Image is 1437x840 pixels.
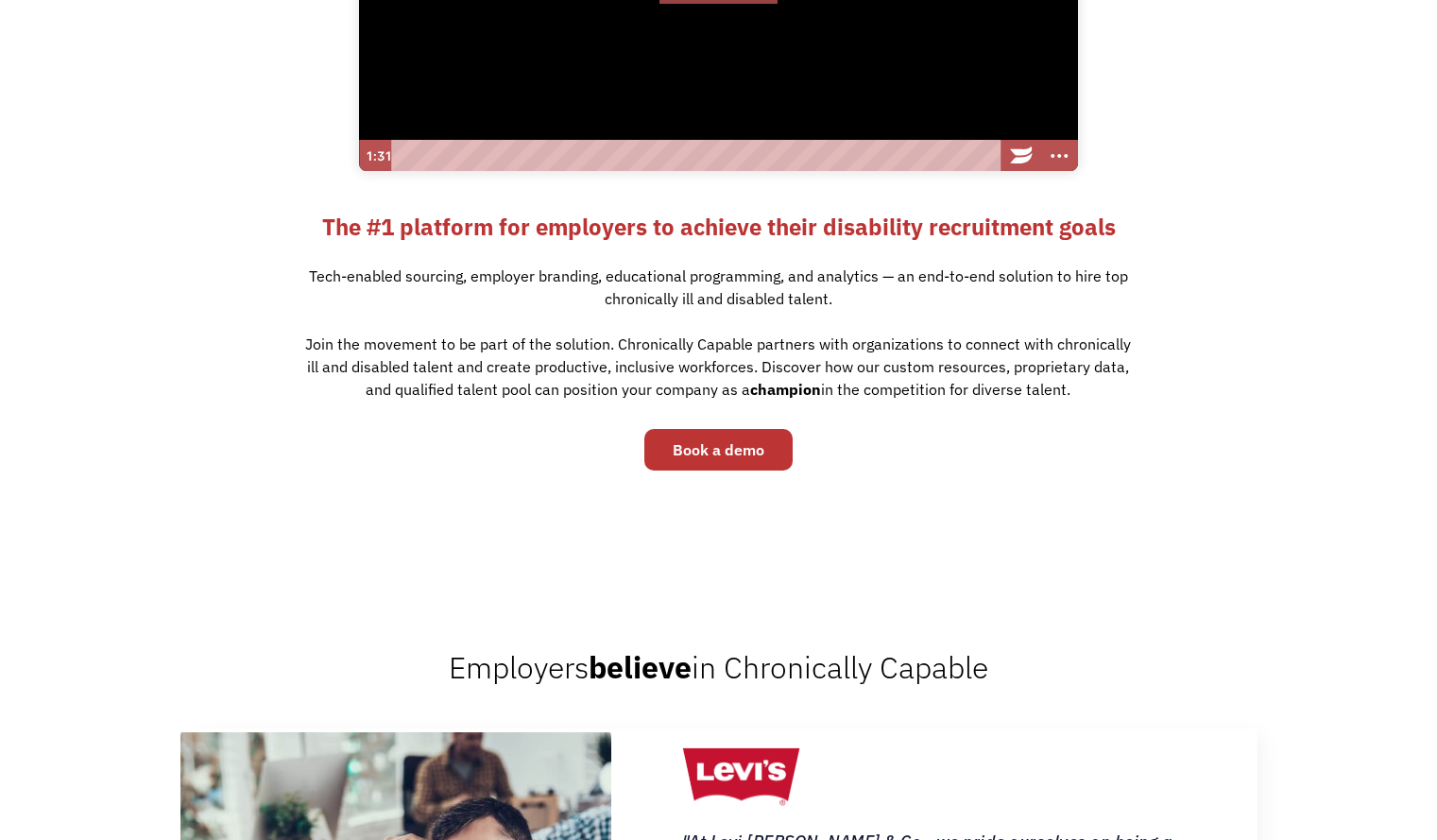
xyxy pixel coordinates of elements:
button: Show more buttons [1040,140,1078,172]
div: Tech-enabled sourcing, employer branding, educational programming, and analytics — an end-to-end ... [301,260,1135,420]
span: Employers in Chronically Capable [449,647,988,687]
strong: champion [750,380,821,399]
strong: believe [589,647,692,687]
div: Playbar [401,140,992,172]
a: Wistia Logo -- Learn More [1002,140,1040,172]
strong: The #1 platform for employers to achieve their disability recruitment goals [322,212,1116,242]
a: Book a demo [644,429,793,471]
